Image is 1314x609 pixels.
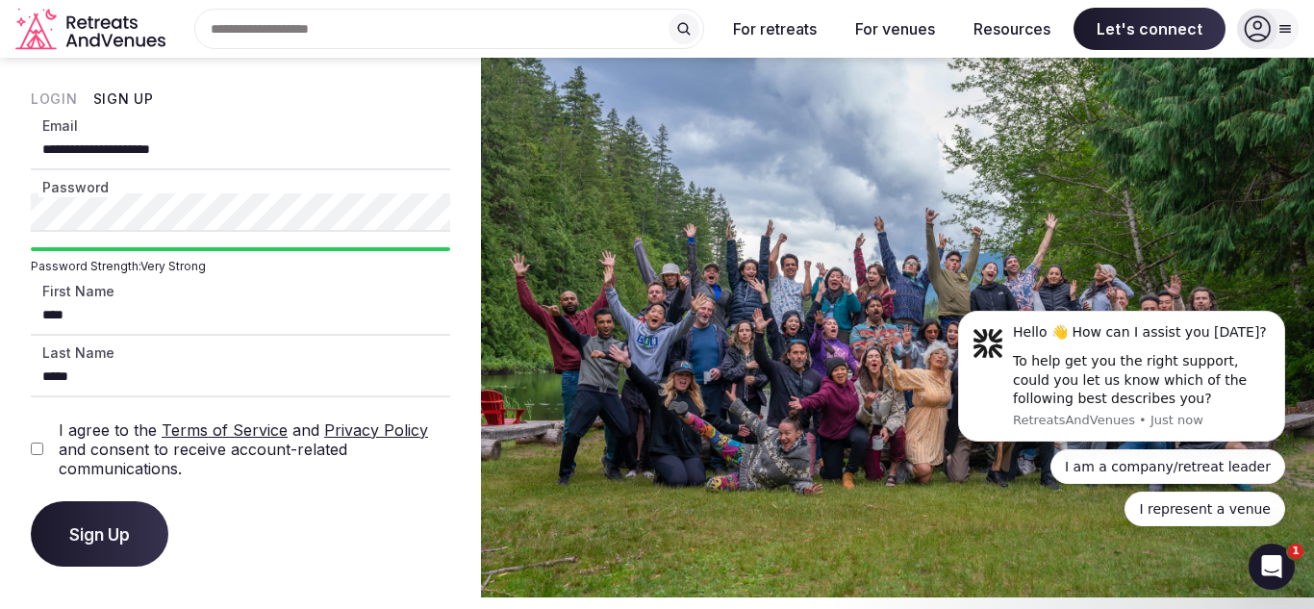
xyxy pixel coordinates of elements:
[929,293,1314,538] iframe: Intercom notifications message
[15,8,169,51] a: Visit the homepage
[1074,8,1226,50] span: Let's connect
[1288,544,1303,559] span: 1
[93,89,154,109] button: Sign Up
[1249,544,1295,590] iframe: Intercom live chat
[31,89,78,109] button: Login
[481,58,1314,597] img: My Account Background
[69,524,130,544] span: Sign Up
[324,420,428,440] a: Privacy Policy
[840,8,950,50] button: For venues
[31,259,450,274] span: Password Strength: Very Strong
[38,178,113,197] label: Password
[59,420,450,478] label: I agree to the and and consent to receive account-related communications.
[15,8,169,51] svg: Retreats and Venues company logo
[958,8,1066,50] button: Resources
[162,420,288,440] a: Terms of Service
[718,8,832,50] button: For retreats
[31,501,168,567] button: Sign Up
